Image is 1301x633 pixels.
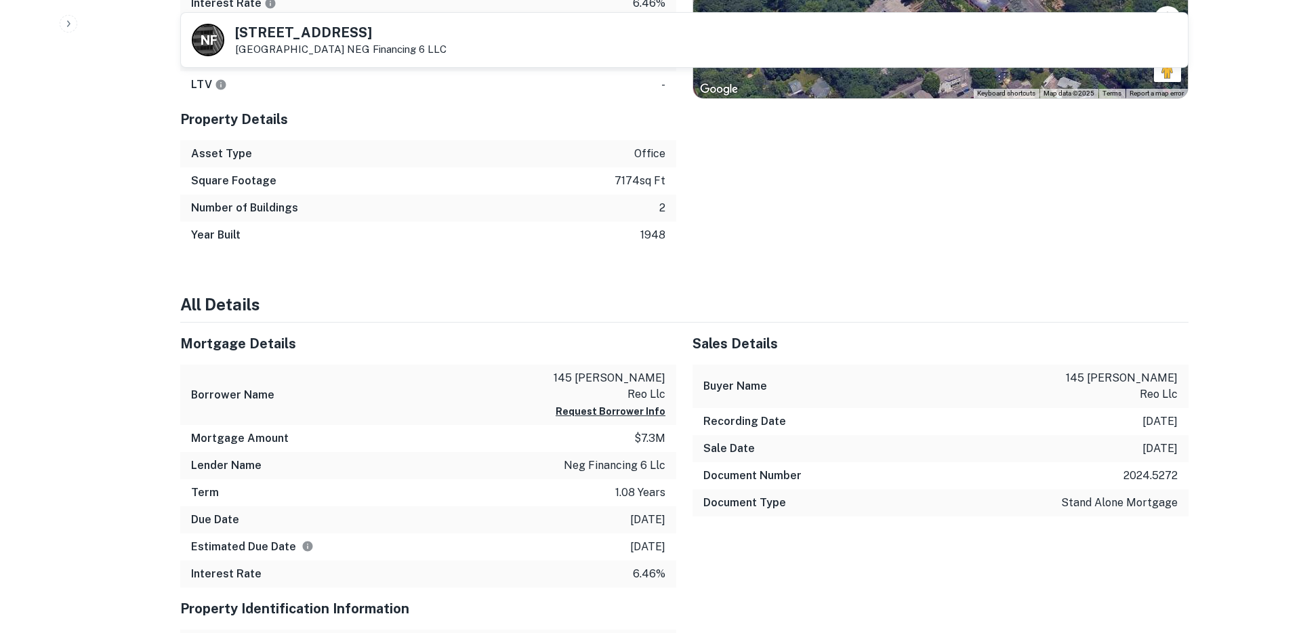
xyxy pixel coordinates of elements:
p: 2 [659,200,665,216]
svg: Estimate is based on a standard schedule for this type of loan. [302,540,314,552]
p: neg financing 6 llc [564,457,665,474]
p: 7174 sq ft [615,173,665,189]
h6: Asset Type [191,146,252,162]
h5: Mortgage Details [180,333,676,354]
span: Map data ©2025 [1044,89,1094,97]
h5: Property Identification Information [180,598,676,619]
p: stand alone mortgage [1061,495,1178,511]
p: 2024.5272 [1123,468,1178,484]
h6: Interest Rate [191,566,262,582]
h5: [STREET_ADDRESS] [235,26,447,39]
h6: Year Built [191,227,241,243]
h6: Number of Buildings [191,200,298,216]
h6: Borrower Name [191,387,274,403]
p: 145 [PERSON_NAME] reo llc [1056,370,1178,403]
h6: LTV [191,77,227,93]
p: 1948 [640,227,665,243]
button: Drag Pegman onto the map to open Street View [1154,55,1181,82]
button: Request Borrower Info [556,403,665,420]
p: 6.46% [633,566,665,582]
img: Google [697,81,741,98]
h6: Recording Date [703,413,786,430]
h6: Term [191,485,219,501]
h6: Buyer Name [703,378,767,394]
p: $7.3m [634,430,665,447]
a: Open this area in Google Maps (opens a new window) [697,81,741,98]
p: 145 [PERSON_NAME] reo llc [543,370,665,403]
h5: Sales Details [693,333,1189,354]
h6: Lender Name [191,457,262,474]
h5: Property Details [180,109,676,129]
p: N F [201,31,216,49]
button: Keyboard shortcuts [977,89,1035,98]
p: office [634,146,665,162]
h6: Document Type [703,495,786,511]
p: [GEOGRAPHIC_DATA] [235,43,447,56]
p: [DATE] [630,512,665,528]
svg: LTVs displayed on the website are for informational purposes only and may be reported incorrectly... [215,79,227,91]
p: [DATE] [630,539,665,555]
a: Terms (opens in new tab) [1102,89,1121,97]
h4: All Details [180,292,1189,316]
a: NEG Financing 6 LLC [347,43,447,55]
iframe: Chat Widget [1233,525,1301,590]
p: [DATE] [1142,413,1178,430]
button: Map camera controls [1154,6,1181,33]
p: [DATE] [1142,441,1178,457]
h6: Mortgage Amount [191,430,289,447]
h6: Estimated Due Date [191,539,314,555]
h6: Sale Date [703,441,755,457]
h6: Due Date [191,512,239,528]
p: 1.08 years [615,485,665,501]
a: Report a map error [1130,89,1184,97]
h6: Square Footage [191,173,276,189]
p: - [661,77,665,93]
h6: Document Number [703,468,802,484]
